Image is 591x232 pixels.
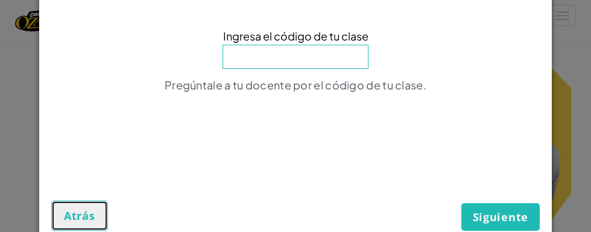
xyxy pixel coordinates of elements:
button: Siguiente [461,203,540,231]
span: Ingresa el código de tu clase [223,27,368,45]
button: Atrás [51,201,108,231]
span: Siguiente [473,210,528,224]
span: Atrás [64,208,95,223]
span: Pregúntale a tu docente por el código de tu clase. [165,78,426,92]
